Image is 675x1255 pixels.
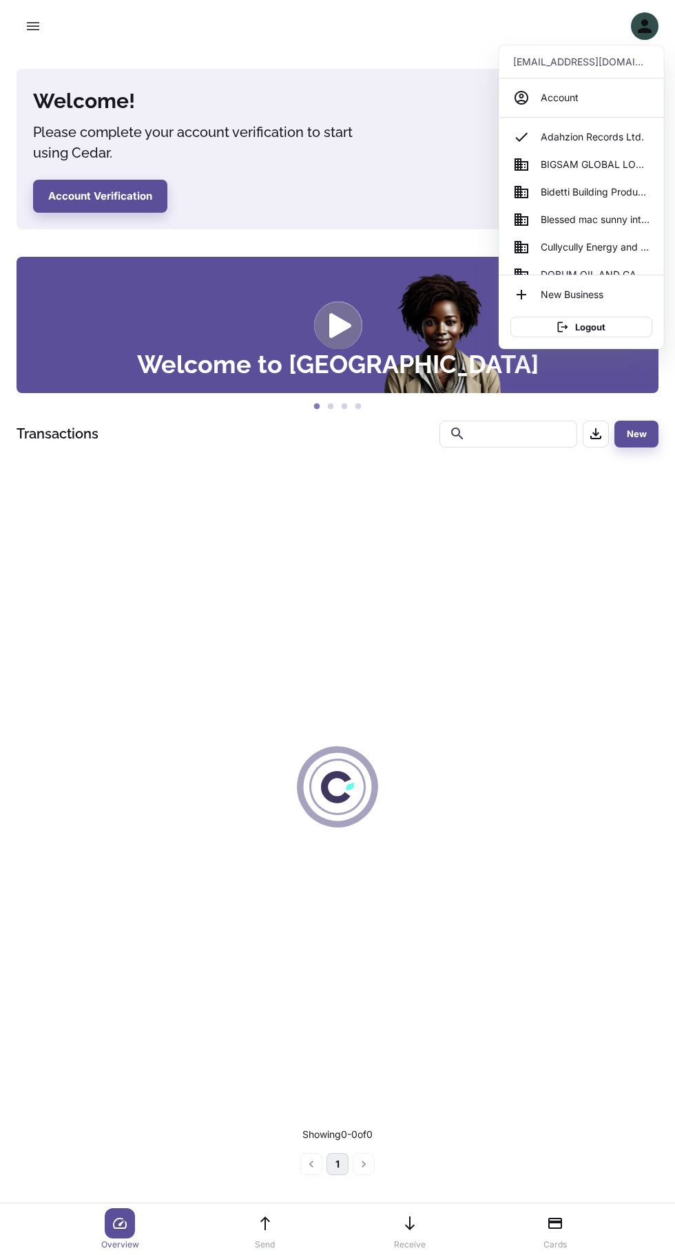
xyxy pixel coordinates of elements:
[505,281,658,308] li: New Business
[541,184,650,200] span: Bidetti Building Product Enterprise
[541,267,650,282] span: DOBUM OIL AND GAS LIMITED
[541,212,650,227] span: Blessed mac sunny international ventures
[505,84,658,112] a: Account
[513,54,650,70] p: [EMAIL_ADDRESS][DOMAIN_NAME]
[541,157,650,172] span: BIGSAM GLOBAL LOGISTICS LTD
[541,240,650,255] span: Cullycully Energy and Trade services
[541,129,644,145] span: Adahzion Records Ltd.
[510,317,652,337] button: Logout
